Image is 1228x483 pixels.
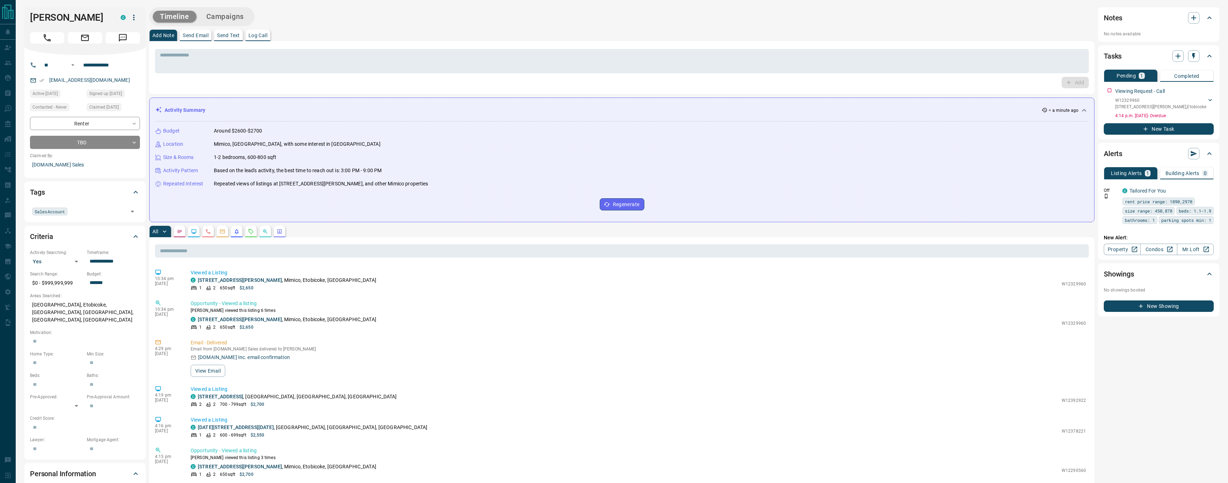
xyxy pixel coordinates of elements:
[1115,113,1214,119] p: 4:14 p.m. [DATE] - Overdue
[163,180,203,188] p: Repeated Interest
[191,278,196,283] div: condos.ca
[1179,207,1211,214] span: beds: 1.1-1.9
[87,271,140,277] p: Budget:
[198,463,376,470] p: , Mimico, Etobicoke, [GEOGRAPHIC_DATA]
[213,401,216,408] p: 2
[155,281,180,286] p: [DATE]
[30,249,83,256] p: Actively Searching:
[153,11,196,23] button: Timeline
[191,269,1086,277] p: Viewed a Listing
[30,293,140,299] p: Areas Searched:
[30,159,140,171] p: [DOMAIN_NAME] Sales
[155,346,180,351] p: 4:29 pm
[30,90,83,100] div: Sat Sep 13 2025
[191,339,1086,347] p: Email - Delivered
[1104,187,1118,194] p: Off
[30,394,83,400] p: Pre-Approved:
[69,61,77,69] button: Open
[30,117,140,130] div: Renter
[1104,265,1214,283] div: Showings
[191,464,196,469] div: condos.ca
[32,104,67,111] span: Contacted - Never
[220,229,225,234] svg: Emails
[87,351,140,357] p: Min Size:
[191,317,196,322] div: condos.ca
[1104,287,1214,293] p: No showings booked
[213,324,216,330] p: 2
[30,184,140,201] div: Tags
[1104,12,1122,24] h2: Notes
[155,459,180,464] p: [DATE]
[191,454,1086,461] p: [PERSON_NAME] viewed this listing 3 times
[198,424,274,430] a: [DATE][STREET_ADDRESS][DATE]
[35,208,65,215] span: SalesAccount
[1062,467,1086,474] p: W12290560
[251,432,265,438] p: $2,550
[1125,207,1172,214] span: size range: 450,878
[155,393,180,398] p: 4:19 pm
[87,103,140,113] div: Wed Feb 19 2025
[32,90,58,97] span: Active [DATE]
[240,471,253,478] p: $2,700
[87,372,140,379] p: Baths:
[1111,171,1142,176] p: Listing Alerts
[199,285,202,291] p: 1
[30,153,140,159] p: Claimed By:
[1174,74,1199,79] p: Completed
[1104,48,1214,65] div: Tasks
[198,394,243,399] a: [STREET_ADDRESS]
[155,312,180,317] p: [DATE]
[30,465,140,482] div: Personal Information
[1049,107,1078,114] p: < a minute ago
[30,186,45,198] h2: Tags
[191,229,197,234] svg: Lead Browsing Activity
[106,32,140,44] span: Message
[214,127,262,135] p: Around $2600-$2700
[155,351,180,356] p: [DATE]
[30,32,64,44] span: Call
[1161,216,1211,224] span: parking spots min: 1
[198,354,290,361] p: [DOMAIN_NAME] Inc. email confirmation
[191,425,196,430] div: condos.ca
[220,432,246,438] p: 600 - 699 sqft
[214,180,428,188] p: Repeated views of listings at [STREET_ADDRESS][PERSON_NAME], and other Mimico properties
[198,317,282,322] a: [STREET_ADDRESS][PERSON_NAME]
[152,229,158,234] p: All
[214,154,276,161] p: 1-2 bedrooms, 600-800 sqft
[30,228,140,245] div: Criteria
[183,33,208,38] p: Send Email
[152,33,174,38] p: Add Note
[199,11,251,23] button: Campaigns
[248,33,267,38] p: Log Call
[191,416,1086,424] p: Viewed a Listing
[87,249,140,256] p: Timeframe:
[198,464,282,469] a: [STREET_ADDRESS][PERSON_NAME]
[217,33,240,38] p: Send Text
[220,285,235,291] p: 650 sqft
[163,140,183,148] p: Location
[240,285,253,291] p: $2,650
[1115,97,1206,104] p: W12329960
[1146,171,1149,176] p: 1
[89,90,122,97] span: Signed up [DATE]
[1062,320,1086,327] p: W12329960
[1166,171,1199,176] p: Building Alerts
[199,401,202,408] p: 2
[127,206,137,216] button: Open
[199,432,202,438] p: 1
[1129,188,1166,194] a: Tailored For You
[191,300,1086,307] p: Opportunity - Viewed a listing
[191,447,1086,454] p: Opportunity - Viewed a listing
[121,15,126,20] div: condos.ca
[199,324,202,330] p: 1
[220,471,235,478] p: 650 sqft
[30,372,83,379] p: Beds:
[155,104,1088,117] div: Activity Summary< a minute ago
[1062,281,1086,287] p: W12329960
[30,437,83,443] p: Lawyer:
[1104,234,1214,241] p: New Alert:
[1104,148,1122,159] h2: Alerts
[220,401,246,408] p: 700 - 799 sqft
[68,32,102,44] span: Email
[39,78,44,83] svg: Email Verified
